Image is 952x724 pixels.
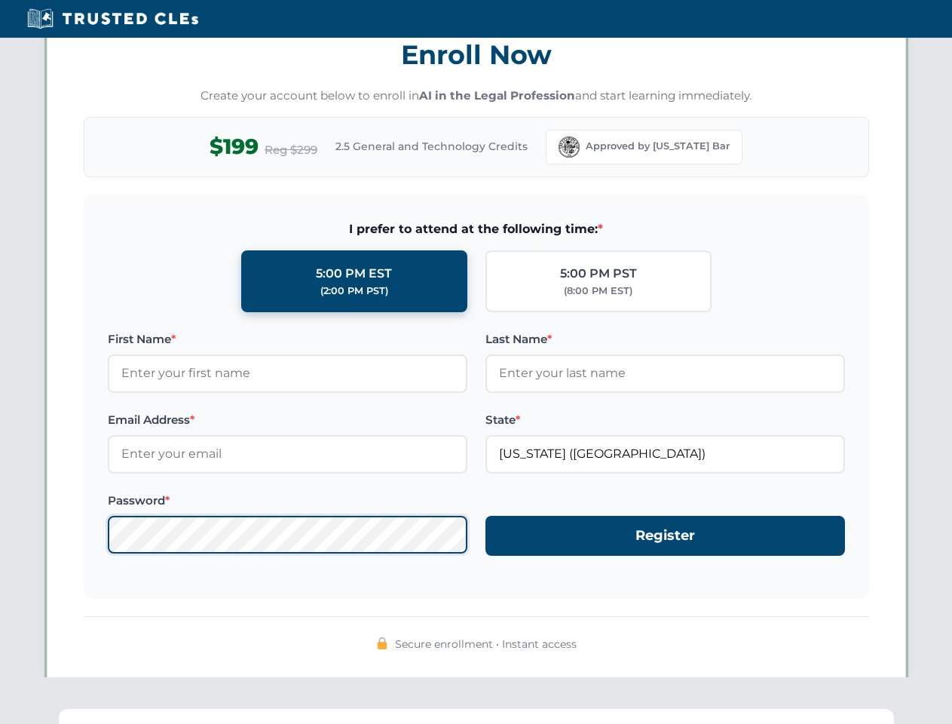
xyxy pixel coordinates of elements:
[108,354,467,392] input: Enter your first name
[108,411,467,429] label: Email Address
[485,435,845,473] input: Florida (FL)
[316,264,392,284] div: 5:00 PM EST
[108,219,845,239] span: I prefer to attend at the following time:
[84,31,869,78] h3: Enroll Now
[485,516,845,556] button: Register
[485,411,845,429] label: State
[376,637,388,649] img: 🔒
[564,284,632,299] div: (8:00 PM EST)
[210,130,259,164] span: $199
[586,139,730,154] span: Approved by [US_STATE] Bar
[560,264,637,284] div: 5:00 PM PST
[84,87,869,105] p: Create your account below to enroll in and start learning immediately.
[320,284,388,299] div: (2:00 PM PST)
[108,330,467,348] label: First Name
[265,141,317,159] span: Reg $299
[108,435,467,473] input: Enter your email
[395,636,577,652] span: Secure enrollment • Instant access
[485,354,845,392] input: Enter your last name
[419,88,575,103] strong: AI in the Legal Profession
[108,492,467,510] label: Password
[485,330,845,348] label: Last Name
[335,138,528,155] span: 2.5 General and Technology Credits
[23,8,203,30] img: Trusted CLEs
[559,137,580,158] img: Florida Bar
